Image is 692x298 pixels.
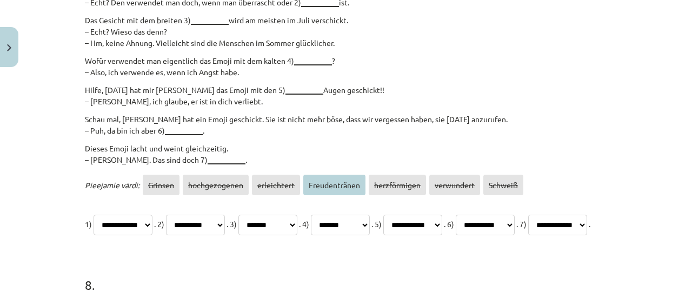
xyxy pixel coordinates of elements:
[7,44,11,51] img: icon-close-lesson-0947bae3869378f0d4975bcd49f059093ad1ed9edebbc8119c70593378902aed.svg
[85,259,607,292] h1: 8 .
[165,125,203,135] b: __________
[299,219,309,229] span: . 4)
[369,175,426,195] span: herzförmigen
[85,84,607,107] p: Hilfe, [DATE] hat mir [PERSON_NAME] das Emoji mit den 5) Augen geschickt!! – [PERSON_NAME], ich g...
[85,219,92,229] span: 1)
[154,219,164,229] span: . 2)
[85,143,607,165] p: Dieses Emoji lacht und weint gleichzeitig. – [PERSON_NAME]. Das sind doch 7) .
[85,55,607,78] p: Wofür verwendet man eigentlich das Emoji mit dem kalten 4) ? – Also, ich verwende es, wenn ich An...
[294,56,332,65] b: __________
[191,15,229,25] b: __________
[183,175,249,195] span: hochgezogenen
[429,175,480,195] span: verwundert
[483,175,523,195] span: Schweiß
[444,219,454,229] span: . 6)
[208,155,245,164] b: __________
[589,219,590,229] span: .
[371,219,382,229] span: . 5)
[85,15,607,49] p: Das Gesicht mit dem breiten 3) wird am meisten im Juli verschickt. – Echt? Wieso das denn? – Hm, ...
[285,85,323,95] b: __________
[252,175,300,195] span: erleichtert
[516,219,527,229] span: . 7)
[85,114,607,136] p: Schau mal, [PERSON_NAME] hat ein Emoji geschickt. Sie ist nicht mehr böse, dass wir vergessen hab...
[143,175,179,195] span: Grinsen
[227,219,237,229] span: . 3)
[85,180,139,190] span: Pieejamie vārdi:
[303,175,365,195] span: Freudentränen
